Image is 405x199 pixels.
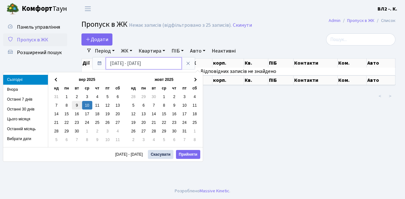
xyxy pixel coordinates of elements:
th: пт [103,84,113,92]
th: пн [62,84,72,92]
td: 29 [139,92,149,101]
a: Панель управління [3,21,67,33]
td: 11 [113,135,123,144]
td: 7 [72,135,82,144]
td: 7 [51,101,62,110]
td: 13 [113,101,123,110]
th: сб [113,84,123,92]
td: 15 [159,110,169,118]
td: 23 [169,118,180,127]
td: 3 [82,92,92,101]
td: 1 [159,92,169,101]
span: [DATE] - [DATE] [115,153,145,156]
td: 9 [169,101,180,110]
td: 3 [180,92,190,101]
td: 2 [72,92,82,101]
td: 6 [169,135,180,144]
nav: breadcrumb [319,14,405,27]
td: 25 [92,118,103,127]
td: 3 [139,135,149,144]
td: 2 [169,92,180,101]
td: 28 [149,127,159,135]
td: 21 [51,118,62,127]
th: Кв. [244,59,268,68]
td: 30 [149,92,159,101]
a: Додати [81,33,112,46]
th: вер 2025 [62,75,113,84]
td: 4 [92,92,103,101]
td: 19 [103,110,113,118]
a: Пропуск в ЖК [3,33,67,46]
td: 10 [103,135,113,144]
td: 9 [92,135,103,144]
li: Вибрати дати [3,134,48,144]
td: 11 [92,101,103,110]
a: ЖК [118,46,135,56]
li: Цього місяця [3,114,48,124]
li: Останній місяць [3,124,48,134]
td: 19 [128,118,139,127]
td: 31 [51,92,62,101]
td: 13 [139,110,149,118]
td: 16 [169,110,180,118]
th: пн [139,84,149,92]
td: 27 [113,118,123,127]
td: 23 [72,118,82,127]
td: 6 [62,135,72,144]
a: Admin [329,17,340,24]
div: Немає записів (відфільтровано з 25 записів). [129,22,232,28]
td: 24 [180,118,190,127]
td: 1 [62,92,72,101]
a: Квартира [136,46,168,56]
th: ЖК [188,59,212,68]
a: Авто [187,46,208,56]
td: 8 [159,101,169,110]
div: Розроблено . [175,188,230,195]
td: 5 [128,101,139,110]
td: 5 [159,135,169,144]
span: Розширений пошук [17,49,62,56]
td: 1 [82,127,92,135]
button: Переключити навігацію [80,4,96,14]
td: 29 [62,127,72,135]
span: Пропуск в ЖК [81,19,127,30]
td: 6 [139,101,149,110]
th: Ком. [338,75,366,85]
td: 18 [92,110,103,118]
a: Пропуск в ЖК [347,17,374,24]
td: 4 [190,92,200,101]
td: 17 [180,110,190,118]
a: ВЛ2 -. К. [378,5,397,13]
a: Розширений пошук [3,46,67,59]
th: ср [82,84,92,92]
a: Неактивні [209,46,238,56]
td: 8 [190,135,200,144]
button: Скасувати [148,150,173,159]
img: logo.png [6,3,19,15]
td: 7 [180,135,190,144]
b: Комфорт [22,4,52,14]
td: 16 [72,110,82,118]
th: Кв. [244,75,268,85]
td: 27 [139,127,149,135]
th: сб [190,84,200,92]
td: 25 [190,118,200,127]
th: чт [92,84,103,92]
input: Пошук... [326,33,395,46]
li: Останні 7 днів [3,95,48,104]
td: 6 [113,92,123,101]
td: 1 [190,127,200,135]
td: 30 [169,127,180,135]
td: 5 [51,135,62,144]
th: вт [72,84,82,92]
a: ПІБ [169,46,186,56]
span: Таун [22,4,67,14]
td: 24 [82,118,92,127]
th: ПІБ [268,75,293,85]
td: 2 [92,127,103,135]
td: 8 [82,135,92,144]
td: 7 [149,101,159,110]
th: ПІБ [268,59,293,68]
td: 31 [180,127,190,135]
td: 26 [128,127,139,135]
